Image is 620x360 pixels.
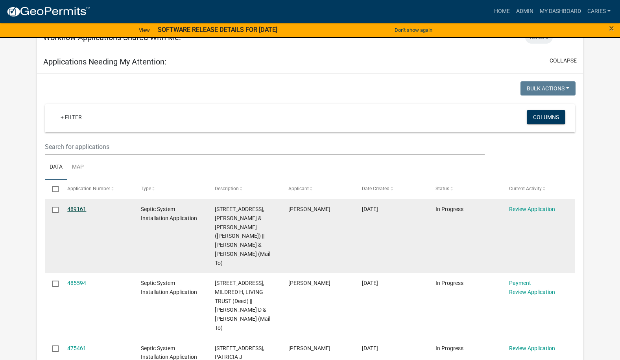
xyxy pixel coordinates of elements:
span: In Progress [435,280,463,286]
span: Septic System Installation Application [141,206,197,221]
strong: SOFTWARE RELEASE DETAILS FOR [DATE] [158,26,277,33]
button: Don't show again [391,24,435,37]
button: Columns [527,110,565,124]
a: Review Application [509,289,555,295]
a: 489161 [67,206,86,212]
datatable-header-cell: Description [207,180,280,198]
input: Search for applications [45,139,485,155]
span: In Progress [435,206,463,212]
datatable-header-cell: Application Number [60,180,133,198]
span: In Progress [435,345,463,351]
a: 485594 [67,280,86,286]
span: 20545 110TH ST, EILDERTS, MILDRED H, LIVING TRUST (Deed) || EILDERTS, MARVIN D & MILDRED H (Mail To) [215,280,270,331]
a: View [136,24,153,37]
a: Home [491,4,513,19]
span: Date Created [362,186,389,191]
a: My Dashboard [537,4,584,19]
span: Application Number [67,186,110,191]
a: CarieS [584,4,614,19]
a: Review Application [509,206,555,212]
span: Type [141,186,151,191]
datatable-header-cell: Type [133,180,207,198]
span: Current Activity [509,186,542,191]
span: John Gethman [288,206,330,212]
button: collapse [550,57,577,65]
h5: Applications Needing My Attention: [43,57,166,66]
span: Sarah [288,345,330,351]
datatable-header-cell: Select [45,180,60,198]
span: × [609,23,614,34]
span: 09/29/2025 [362,280,378,286]
a: Payment [509,280,531,286]
datatable-header-cell: Date Created [354,180,428,198]
span: Brandon Morton [288,280,330,286]
button: Close [609,24,614,33]
a: Review Application [509,345,555,351]
span: Applicant [288,186,309,191]
a: Data [45,155,67,180]
a: Admin [513,4,537,19]
datatable-header-cell: Applicant [280,180,354,198]
button: Bulk Actions [520,81,576,96]
datatable-header-cell: Current Activity [502,180,575,198]
a: 475461 [67,345,86,351]
a: + Filter [54,110,88,124]
span: Septic System Installation Application [141,280,197,295]
span: 27319 J AVE, GETHMAN, JOHN C & NICOLE (Deed) || GETHMAN, JOHN C & NICOLE GETHMAN (Mail To) [215,206,270,266]
span: Status [435,186,449,191]
span: 10/07/2025 [362,206,378,212]
datatable-header-cell: Status [428,180,502,198]
span: 09/08/2025 [362,345,378,351]
a: Map [67,155,89,180]
span: Description [215,186,239,191]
